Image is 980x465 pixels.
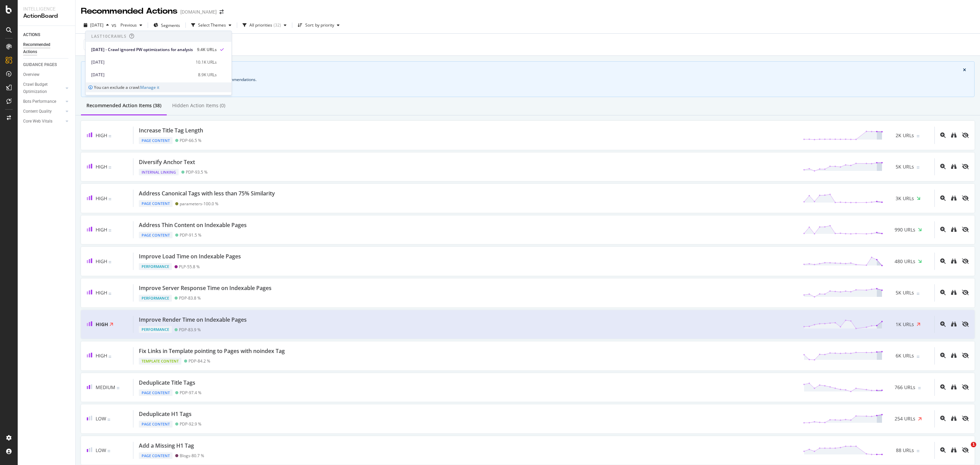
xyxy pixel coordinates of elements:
[957,442,973,458] iframe: Intercom live chat
[917,135,919,137] img: Equal
[109,261,111,263] img: Equal
[96,67,963,73] div: Get more relevant SEO actions
[896,195,914,202] span: 3K URLs
[96,132,107,139] span: High
[86,102,161,109] div: Recommended Action Items (38)
[962,290,969,295] div: eye-slash
[118,20,145,31] button: Previous
[89,76,966,83] div: to get more relevant recommendations .
[108,450,110,452] img: Equal
[940,164,946,169] div: magnifying-glass-plus
[962,164,969,169] div: eye-slash
[951,227,957,232] div: binoculars
[896,447,914,454] span: 88 URLs
[161,22,180,28] span: Segments
[951,290,957,295] div: binoculars
[179,264,200,269] div: PLP - 55.8 %
[172,102,225,109] div: Hidden Action Items (0)
[23,31,40,38] div: ACTIONS
[96,195,107,202] span: High
[96,352,107,359] span: High
[23,31,70,38] a: ACTIONS
[951,384,957,390] a: binoculars
[139,326,172,333] div: Performance
[274,23,281,27] div: ( 32 )
[249,23,272,27] div: All priorities
[895,415,915,422] span: 254 URLs
[962,258,969,264] div: eye-slash
[940,290,946,295] div: magnifying-glass-plus
[109,229,111,231] img: Equal
[139,295,172,302] div: Performance
[23,108,64,115] a: Content Quality
[139,316,247,324] div: Improve Render Time on Indexable Pages
[951,163,957,170] a: binoculars
[896,163,914,170] span: 5K URLs
[198,72,217,78] div: 8.9K URLs
[940,416,946,421] div: magnifying-glass-plus
[23,61,70,68] a: GUIDANCE PAGES
[23,98,64,105] a: Bots Performance
[940,227,946,232] div: magnifying-glass-plus
[305,23,334,27] div: Sort: by priority
[180,453,204,458] div: Blogs - 80.7 %
[918,387,921,389] img: Equal
[96,321,108,327] span: High
[23,81,64,95] a: Crawl Budget Optimization
[180,421,201,427] div: PDP - 92.9 %
[139,221,247,229] div: Address Thin Content on Indexable Pages
[91,72,194,78] div: [DATE]
[118,22,137,28] span: Previous
[189,358,210,364] div: PDP - 84.2 %
[951,321,957,327] a: binoculars
[951,289,957,296] a: binoculars
[197,47,217,53] div: 9.4K URLs
[940,195,946,201] div: magnifying-glass-plus
[96,384,115,390] span: Medium
[81,5,178,17] div: Recommended Actions
[139,190,275,197] div: Address Canonical Tags with less than 75% Similarity
[196,59,217,65] div: 10.1K URLs
[962,384,969,390] div: eye-slash
[917,293,919,295] img: Equal
[895,258,915,265] span: 480 URLs
[896,352,914,359] span: 6K URLs
[917,166,919,169] img: Equal
[96,415,106,422] span: Low
[109,135,111,137] img: Equal
[108,419,110,421] img: Equal
[951,132,957,139] a: binoculars
[962,416,969,421] div: eye-slash
[940,447,946,453] div: magnifying-glass-plus
[23,41,64,55] div: Recommended Actions
[295,20,342,31] button: Sort: by priority
[23,98,56,105] div: Bots Performance
[109,198,111,200] img: Equal
[139,263,172,270] div: Performance
[23,41,70,55] a: Recommended Actions
[951,447,957,453] a: binoculars
[23,5,70,12] div: Intelligence
[23,108,52,115] div: Content Quality
[951,258,957,264] a: binoculars
[109,293,111,295] img: Equal
[23,71,70,78] a: Overview
[96,226,107,233] span: High
[112,22,118,29] span: vs
[140,84,159,90] a: Manage it
[23,12,70,20] div: ActionBoard
[896,321,914,328] span: 1K URLs
[139,253,241,260] div: Improve Load Time on Indexable Pages
[179,327,201,332] div: PDP - 83.9 %
[186,170,208,175] div: PDP - 93.5 %
[109,166,111,169] img: Equal
[917,356,919,358] img: Equal
[962,132,969,138] div: eye-slash
[139,379,195,387] div: Deduplicate Title Tags
[940,321,946,327] div: magnifying-glass-plus
[117,387,119,389] img: Equal
[180,233,201,238] div: PDP - 91.5 %
[951,195,957,201] div: binoculars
